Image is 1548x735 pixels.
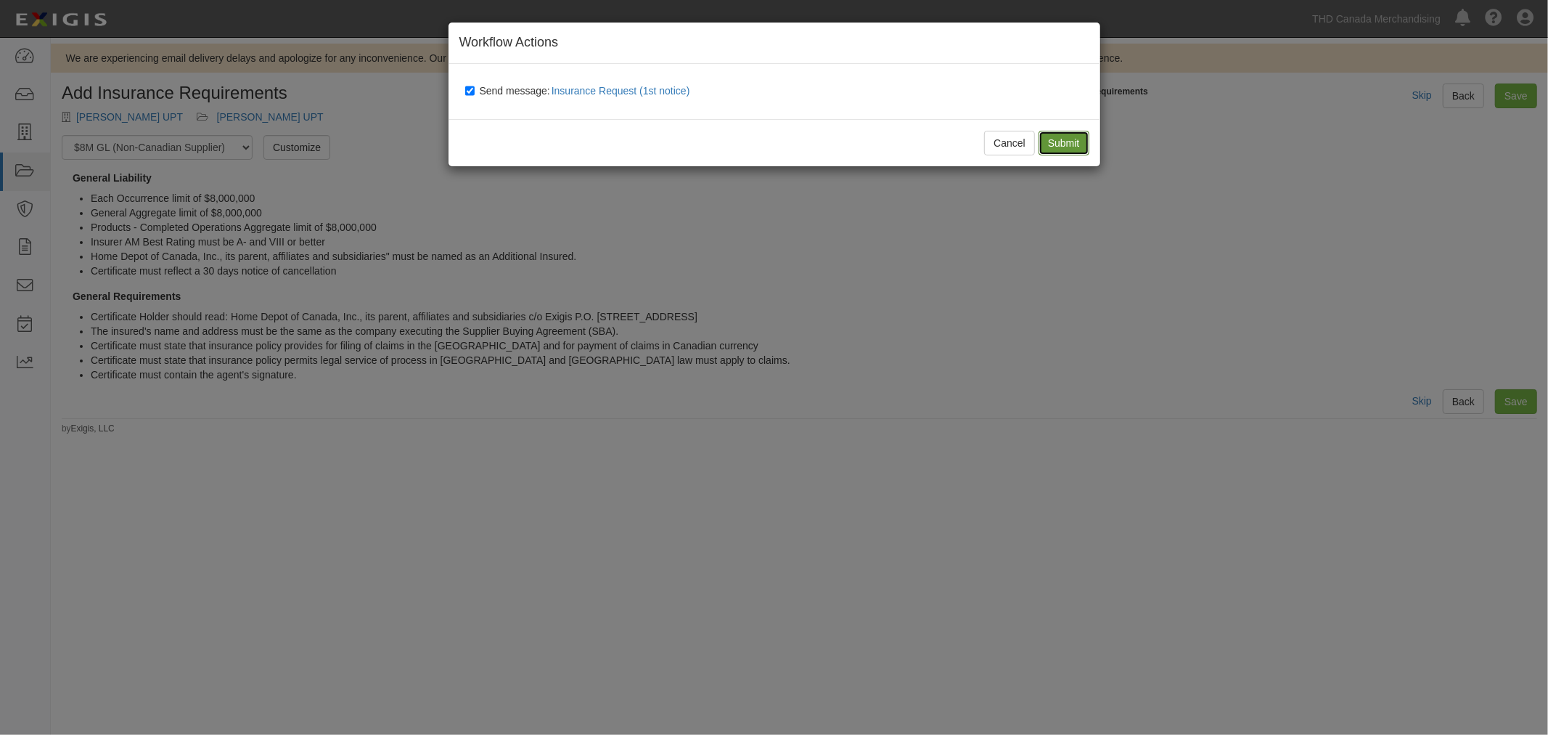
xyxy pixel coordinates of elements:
[480,85,696,97] span: Send message:
[459,33,1089,52] h4: Workflow Actions
[465,85,475,97] input: Send message:Insurance Request (1st notice)
[552,85,690,97] span: Insurance Request (1st notice)
[550,81,696,100] button: Send message:
[984,131,1035,155] button: Cancel
[1039,131,1089,155] input: Submit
